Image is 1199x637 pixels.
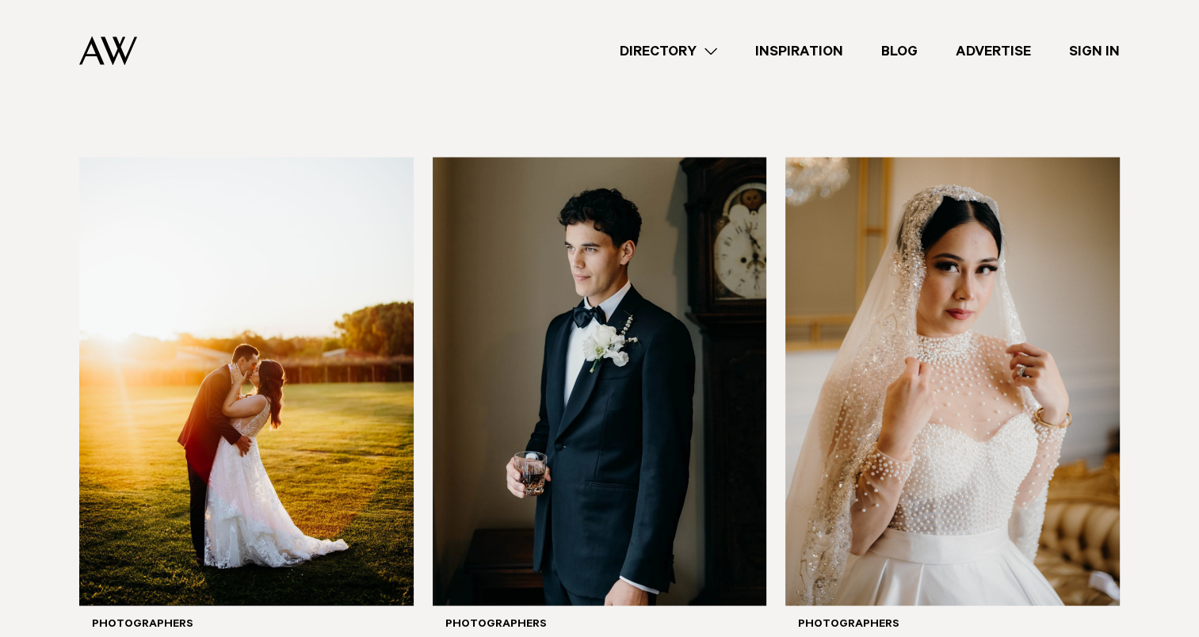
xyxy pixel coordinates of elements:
[92,618,401,631] h6: Photographers
[736,40,862,62] a: Inspiration
[79,157,414,605] img: Auckland Weddings Photographers | Kiri Marsters Photo + Video
[601,40,736,62] a: Directory
[862,40,937,62] a: Blog
[785,157,1120,605] img: Auckland Weddings Photographers | Rhea Rodrigues Photography
[798,618,1107,631] h6: Photographers
[937,40,1050,62] a: Advertise
[445,618,754,631] h6: Photographers
[79,36,137,65] img: Auckland Weddings Logo
[433,157,767,605] img: Auckland Weddings Photographers | Ryan Watts Photo
[1050,40,1139,62] a: Sign In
